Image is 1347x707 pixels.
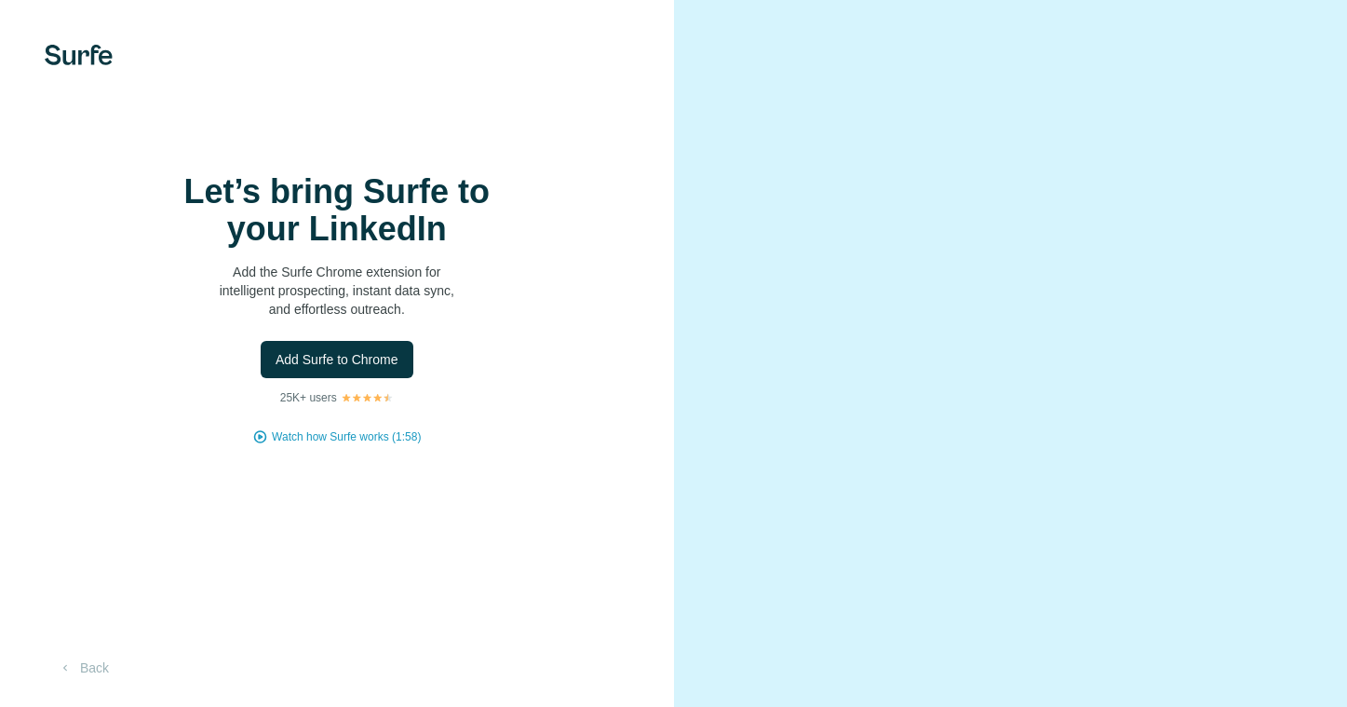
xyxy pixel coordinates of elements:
[272,428,421,445] button: Watch how Surfe works (1:58)
[280,389,337,406] p: 25K+ users
[151,263,523,319] p: Add the Surfe Chrome extension for intelligent prospecting, instant data sync, and effortless out...
[45,45,113,65] img: Surfe's logo
[151,173,523,248] h1: Let’s bring Surfe to your LinkedIn
[261,341,413,378] button: Add Surfe to Chrome
[276,350,398,369] span: Add Surfe to Chrome
[45,651,122,685] button: Back
[341,392,394,403] img: Rating Stars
